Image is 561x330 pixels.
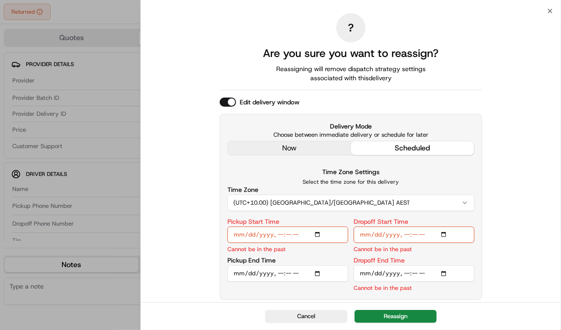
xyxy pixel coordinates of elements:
img: 1736555255976-a54dd68f-1ca7-489b-9aae-adbdc363a1c4 [9,87,26,103]
p: Select the time zone for this delivery [227,178,474,186]
div: We're available if you need us! [31,96,115,103]
p: Choose between immediate delivery or schedule for later [227,131,474,139]
a: 💻API Documentation [73,129,150,145]
p: Cannot be in the past [354,245,412,253]
label: Dropoff Start Time [354,218,408,225]
button: scheduled [351,141,474,155]
img: Nash [9,9,27,27]
button: Reassign [355,310,437,323]
label: Pickup End Time [227,257,276,263]
a: Powered byPylon [64,154,110,161]
p: Cannot be in the past [354,284,412,292]
label: Delivery Mode [227,122,474,131]
a: 📗Knowledge Base [5,129,73,145]
label: Time Zone Settings [322,168,380,176]
div: ? [336,13,365,42]
span: API Documentation [86,132,146,141]
label: Dropoff End Time [354,257,405,263]
div: 📗 [9,133,16,140]
label: Time Zone [227,186,258,193]
span: Pylon [91,155,110,161]
label: Pickup Start Time [227,218,279,225]
p: Welcome 👋 [9,36,166,51]
div: Start new chat [31,87,149,96]
button: Cancel [265,310,347,323]
div: 💻 [77,133,84,140]
button: Start new chat [155,90,166,101]
label: Edit delivery window [240,98,299,107]
span: Knowledge Base [18,132,70,141]
span: Reassigning will remove dispatch strategy settings associated with this delivery [263,64,438,82]
input: Got a question? Start typing here... [24,59,164,68]
p: Cannot be in the past [227,245,286,253]
h2: Are you sure you want to reassign? [263,46,438,61]
button: now [228,141,351,155]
